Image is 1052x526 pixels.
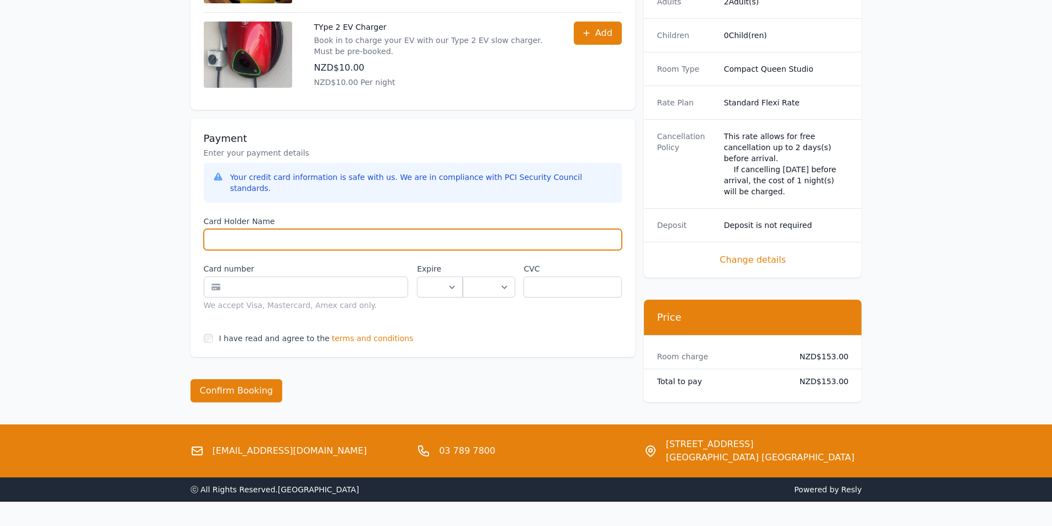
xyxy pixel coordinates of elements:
[657,30,715,41] dt: Children
[841,485,861,494] a: Resly
[791,376,849,387] dd: NZD$153.00
[314,35,552,57] p: Book in to charge your EV with our Type 2 EV slow charger. Must be pre-booked.
[417,263,463,274] label: Expire
[204,263,409,274] label: Card number
[191,379,283,402] button: Confirm Booking
[204,216,622,227] label: Card Holder Name
[204,147,622,158] p: Enter your payment details
[657,131,715,197] dt: Cancellation Policy
[314,77,552,88] p: NZD$10.00 Per night
[332,333,414,344] span: terms and conditions
[791,351,849,362] dd: NZD$153.00
[724,220,849,231] dd: Deposit is not required
[666,438,854,451] span: [STREET_ADDRESS]
[657,97,715,108] dt: Rate Plan
[657,220,715,231] dt: Deposit
[439,444,495,458] a: 03 789 7800
[191,485,360,494] span: ⓒ All Rights Reserved. [GEOGRAPHIC_DATA]
[724,97,849,108] dd: Standard Flexi Rate
[724,131,849,197] div: This rate allows for free cancellation up to 2 days(s) before arrival. If cancelling [DATE] befor...
[666,451,854,464] span: [GEOGRAPHIC_DATA] [GEOGRAPHIC_DATA]
[204,22,292,88] img: TYpe 2 EV Charger
[314,22,552,33] p: TYpe 2 EV Charger
[657,253,849,267] span: Change details
[657,63,715,75] dt: Room Type
[724,30,849,41] dd: 0 Child(ren)
[531,484,862,495] span: Powered by
[230,172,613,194] div: Your credit card information is safe with us. We are in compliance with PCI Security Council stan...
[213,444,367,458] a: [EMAIL_ADDRESS][DOMAIN_NAME]
[657,351,782,362] dt: Room charge
[524,263,621,274] label: CVC
[657,311,849,324] h3: Price
[219,334,330,343] label: I have read and agree to the
[574,22,622,45] button: Add
[314,61,552,75] p: NZD$10.00
[204,132,622,145] h3: Payment
[595,26,612,40] span: Add
[724,63,849,75] dd: Compact Queen Studio
[463,263,515,274] label: .
[657,376,782,387] dt: Total to pay
[204,300,409,311] div: We accept Visa, Mastercard, Amex card only.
